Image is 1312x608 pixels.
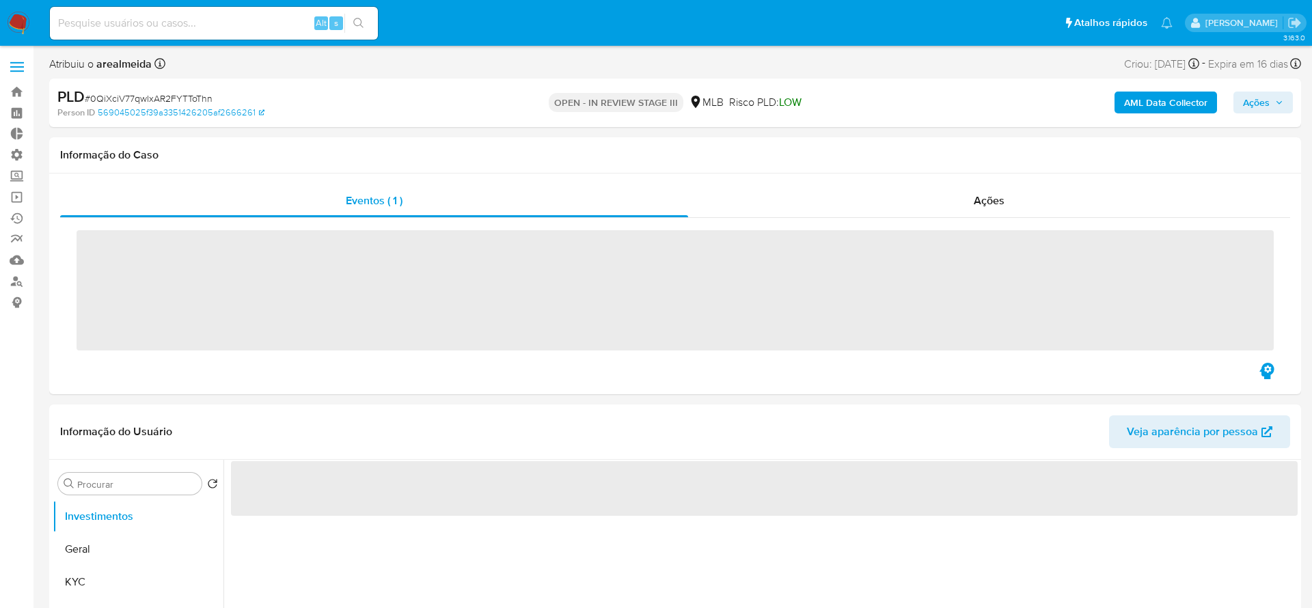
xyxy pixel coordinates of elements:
a: Sair [1287,16,1302,30]
input: Pesquise usuários ou casos... [50,14,378,32]
span: s [334,16,338,29]
b: PLD [57,85,85,107]
div: Criou: [DATE] [1124,55,1199,73]
span: Ações [974,193,1004,208]
button: AML Data Collector [1115,92,1217,113]
span: Alt [316,16,327,29]
span: Ações [1243,92,1270,113]
h1: Informação do Usuário [60,425,172,439]
span: ‌ [231,461,1298,516]
button: search-icon [344,14,372,33]
span: Expira em 16 dias [1208,57,1288,72]
b: arealmeida [94,56,152,72]
div: MLB [689,95,724,110]
span: Atalhos rápidos [1074,16,1147,30]
b: Person ID [57,107,95,119]
button: Ações [1233,92,1293,113]
p: OPEN - IN REVIEW STAGE III [549,93,683,112]
input: Procurar [77,478,196,490]
button: Veja aparência por pessoa [1109,415,1290,448]
span: # 0QiXciV77qwlxAR2FYTToThn [85,92,213,105]
span: LOW [779,94,802,110]
span: Atribuiu o [49,57,152,72]
h1: Informação do Caso [60,148,1290,162]
span: ‌ [77,230,1274,350]
button: Geral [53,533,223,566]
span: Veja aparência por pessoa [1127,415,1258,448]
button: Procurar [64,478,74,489]
button: Investimentos [53,500,223,533]
span: Risco PLD: [729,95,802,110]
span: Eventos ( 1 ) [346,193,402,208]
b: AML Data Collector [1124,92,1207,113]
a: 569045025f39a3351426205af2666261 [98,107,264,119]
button: KYC [53,566,223,598]
button: Retornar ao pedido padrão [207,478,218,493]
p: andreia.almeida@mercadolivre.com [1205,16,1283,29]
a: Notificações [1161,17,1173,29]
span: - [1202,55,1205,73]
